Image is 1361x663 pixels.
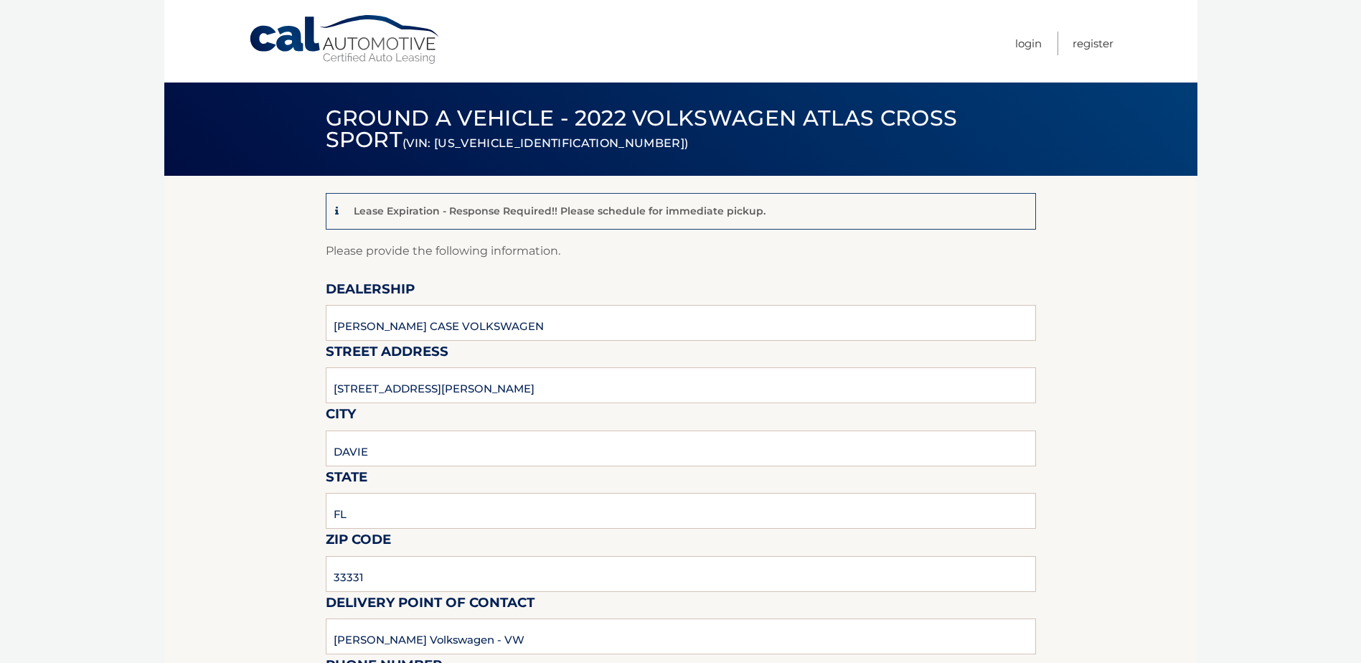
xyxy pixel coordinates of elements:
[248,14,442,65] a: Cal Automotive
[326,403,356,430] label: City
[326,529,391,555] label: Zip Code
[326,241,1036,261] p: Please provide the following information.
[326,592,534,619] label: Delivery Point of Contact
[1015,32,1042,55] a: Login
[326,278,415,305] label: Dealership
[402,136,688,150] small: (VIN: [US_VEHICLE_IDENTIFICATION_NUMBER])
[354,204,766,217] p: Lease Expiration - Response Required!! Please schedule for immediate pickup.
[326,341,448,367] label: Street Address
[326,466,367,493] label: State
[1073,32,1113,55] a: Register
[326,105,958,153] span: Ground a Vehicle - 2022 Volkswagen Atlas Cross Sport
